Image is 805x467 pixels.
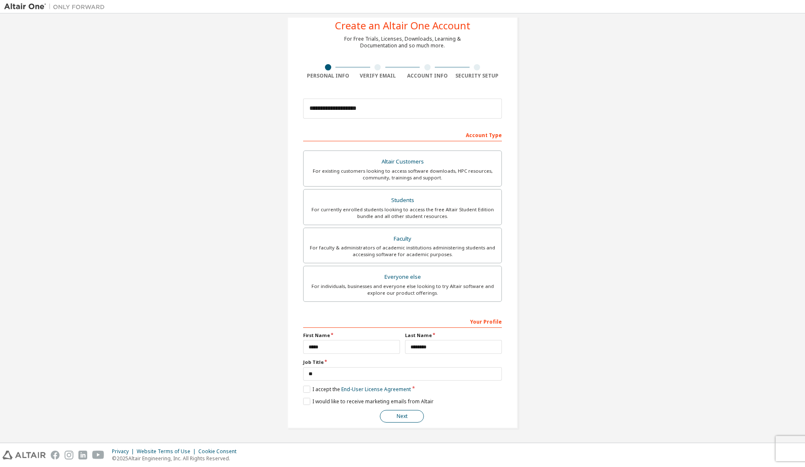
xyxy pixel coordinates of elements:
[309,283,496,296] div: For individuals, businesses and everyone else looking to try Altair software and explore our prod...
[303,398,434,405] label: I would like to receive marketing emails from Altair
[309,168,496,181] div: For existing customers looking to access software downloads, HPC resources, community, trainings ...
[137,448,198,455] div: Website Terms of Use
[51,451,60,459] img: facebook.svg
[112,455,241,462] p: © 2025 Altair Engineering, Inc. All Rights Reserved.
[112,448,137,455] div: Privacy
[303,73,353,79] div: Personal Info
[402,73,452,79] div: Account Info
[344,36,461,49] div: For Free Trials, Licenses, Downloads, Learning & Documentation and so much more.
[78,451,87,459] img: linkedin.svg
[353,73,403,79] div: Verify Email
[309,233,496,245] div: Faculty
[335,21,470,31] div: Create an Altair One Account
[198,448,241,455] div: Cookie Consent
[303,128,502,141] div: Account Type
[309,206,496,220] div: For currently enrolled students looking to access the free Altair Student Edition bundle and all ...
[341,386,411,393] a: End-User License Agreement
[309,244,496,258] div: For faculty & administrators of academic institutions administering students and accessing softwa...
[309,195,496,206] div: Students
[3,451,46,459] img: altair_logo.svg
[303,332,400,339] label: First Name
[303,359,502,366] label: Job Title
[452,73,502,79] div: Security Setup
[92,451,104,459] img: youtube.svg
[405,332,502,339] label: Last Name
[309,156,496,168] div: Altair Customers
[380,410,424,423] button: Next
[309,271,496,283] div: Everyone else
[303,386,411,393] label: I accept the
[4,3,109,11] img: Altair One
[303,314,502,328] div: Your Profile
[65,451,73,459] img: instagram.svg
